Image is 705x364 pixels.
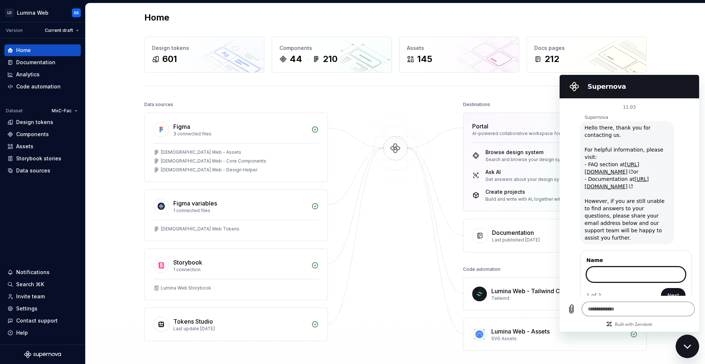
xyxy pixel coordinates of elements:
div: Design tokens [152,44,257,52]
div: Storybook [173,258,202,267]
div: SVG Assets [491,336,626,342]
div: Tailwind [491,295,626,301]
button: Current draft [41,25,82,36]
a: Settings [4,303,81,314]
a: Tokens StudioLast update [DATE] [144,307,328,341]
div: Settings [16,305,37,312]
div: 210 [323,53,337,65]
a: Home [4,44,81,56]
a: Components [4,128,81,140]
div: 3 connected files [173,131,307,137]
a: Design tokens [4,116,81,128]
span: MxC-Fac [52,108,72,114]
a: Design tokens601 [144,37,264,73]
div: Figma [173,122,190,131]
div: 44 [290,53,302,65]
a: Figma3 connected files[DEMOGRAPHIC_DATA] Web - Assets[DEMOGRAPHIC_DATA] Web - Core Components[DEM... [144,113,328,182]
div: Create projects [485,188,587,196]
div: Documentation [492,228,534,237]
div: SK [74,10,79,16]
div: Get answers about your design systems. [485,176,574,182]
div: Documentation [16,59,55,66]
div: Invite team [16,293,45,300]
div: 1 connection [173,267,307,273]
button: LDLumina WebSK [1,5,84,21]
div: Last published [DATE] [492,237,594,243]
div: Components [16,131,49,138]
a: Documentation [4,57,81,68]
a: Figma variables1 connected files[DEMOGRAPHIC_DATA] Web Tokens [144,189,328,241]
div: [DEMOGRAPHIC_DATA] Web - Design Helper [161,167,257,173]
button: Search ⌘K [4,279,81,290]
a: Storybook1 connectionLumina Web Storybook [144,248,328,300]
div: [DEMOGRAPHIC_DATA] Web Tokens [161,226,239,232]
div: Analytics [16,71,40,78]
a: Invite team [4,291,81,302]
button: Notifications [4,266,81,278]
div: Figma variables [173,199,217,208]
span: Current draft [45,28,73,33]
h2: Home [144,12,169,23]
div: Assets [16,143,33,150]
button: Contact support [4,315,81,327]
a: Assets145 [399,37,519,73]
div: Storybook stories [16,155,61,162]
a: Docs pages212 [527,37,647,73]
div: Home [16,47,31,54]
div: Lumina Web Storybook [161,285,211,291]
div: Components [279,44,384,52]
div: Lumina Web - Assets [491,327,550,336]
div: [DEMOGRAPHIC_DATA] Web - Core Components [161,158,266,164]
div: Destinations [463,99,490,110]
a: Analytics [4,69,81,80]
div: Ask AI [485,168,574,176]
button: MxC-Fac [48,106,81,116]
div: Code automation [16,83,61,90]
div: Portal [472,122,488,131]
div: Lumina Web - Tailwind CSS [491,287,567,295]
div: LD [5,8,14,17]
div: Dataset [6,108,23,114]
div: AI-powered collaborative workspace for product teams. [472,131,594,136]
div: 145 [417,53,432,65]
iframe: Button to launch messaging window, conversation in progress [676,335,699,358]
svg: Supernova Logo [24,351,61,358]
a: Assets [4,141,81,152]
div: Search and browse your design system. [485,157,572,163]
div: Docs pages [534,44,639,52]
div: Data sources [16,167,50,174]
div: 601 [162,53,177,65]
a: Data sources [4,165,81,176]
div: Tokens Studio [173,317,213,326]
div: Help [16,329,28,336]
div: 1 connected files [173,208,307,214]
div: Browse design system [485,149,572,156]
div: [DEMOGRAPHIC_DATA] Web - Assets [161,149,241,155]
a: Components44210 [272,37,392,73]
div: Code automation [463,264,500,274]
div: 212 [545,53,559,65]
div: Search ⌘K [16,281,44,288]
div: Assets [407,44,511,52]
a: Storybook stories [4,153,81,164]
div: Last update [DATE] [173,326,307,332]
div: Version [6,28,23,33]
div: Design tokens [16,119,53,126]
div: Data sources [144,99,173,110]
div: Notifications [16,269,50,276]
div: Contact support [16,317,58,324]
a: Code automation [4,81,81,92]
